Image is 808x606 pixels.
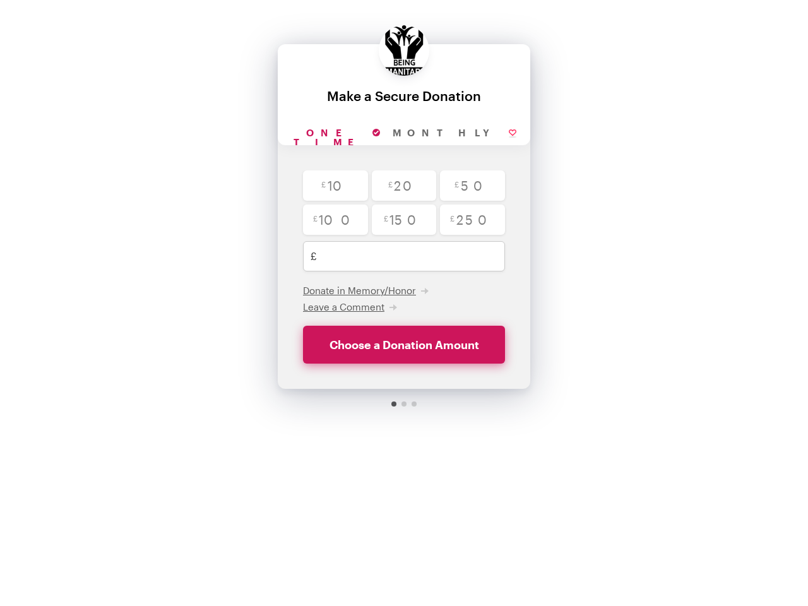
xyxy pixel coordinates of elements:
[290,88,518,103] div: Make a Secure Donation
[303,300,397,313] button: Leave a Comment
[303,326,505,364] button: Choose a Donation Amount
[303,301,384,312] span: Leave a Comment
[303,285,416,296] span: Donate in Memory/Honor
[303,284,429,297] button: Donate in Memory/Honor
